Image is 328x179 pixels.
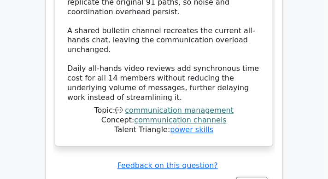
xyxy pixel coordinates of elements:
[117,162,218,170] a: Feedback on this question?
[62,106,266,135] div: Talent Triangle:
[125,106,234,115] a: communication management
[135,116,227,125] a: communication channels
[62,116,266,126] div: Concept:
[170,126,214,134] a: power skills
[62,106,266,116] div: Topic:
